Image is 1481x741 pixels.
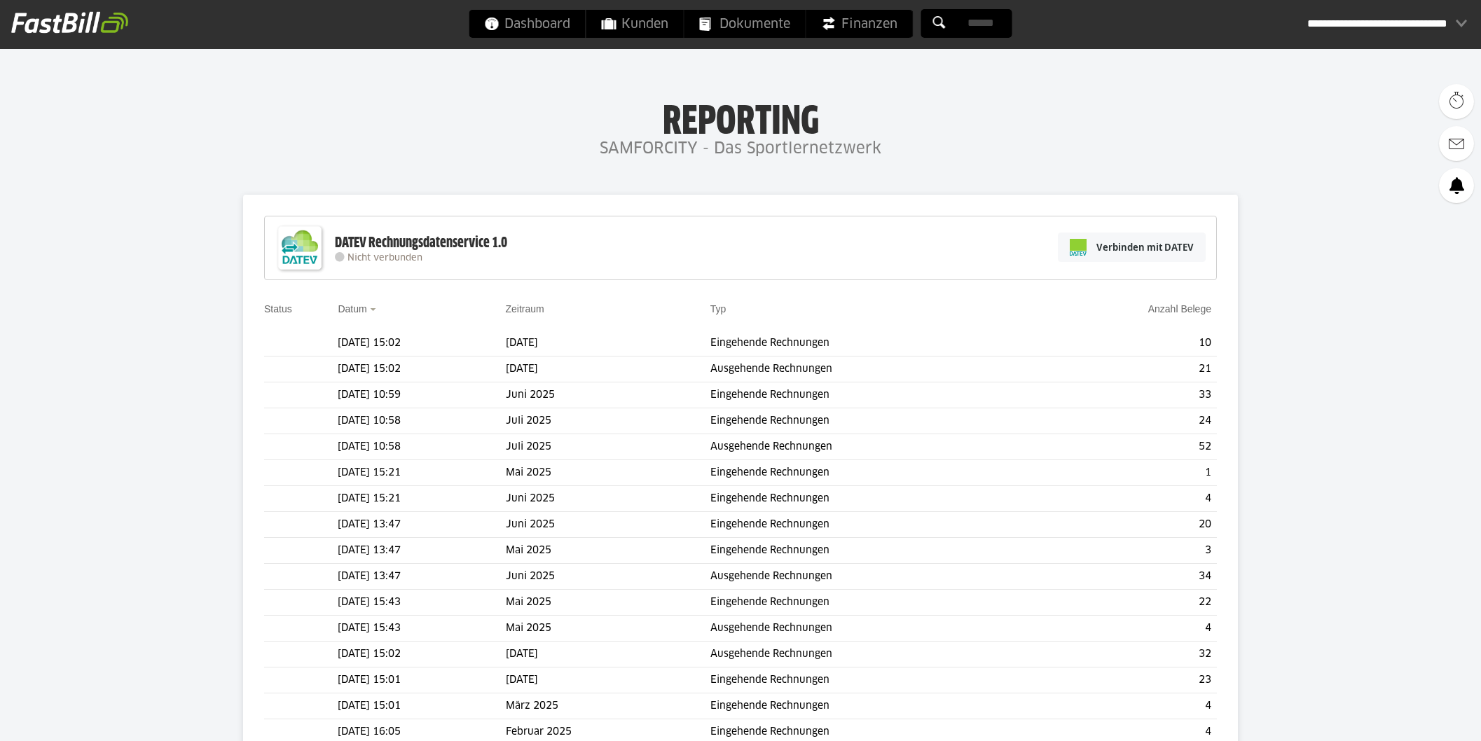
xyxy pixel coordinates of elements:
[1034,382,1217,408] td: 33
[1034,408,1217,434] td: 24
[710,693,1034,719] td: Eingehende Rechnungen
[806,10,913,38] a: Finanzen
[1034,331,1217,356] td: 10
[1034,460,1217,486] td: 1
[1034,667,1217,693] td: 23
[710,667,1034,693] td: Eingehende Rechnungen
[485,10,570,38] span: Dashboard
[506,538,710,564] td: Mai 2025
[1148,303,1211,314] a: Anzahl Belege
[506,382,710,408] td: Juni 2025
[1034,590,1217,616] td: 22
[710,486,1034,512] td: Eingehende Rechnungen
[1034,538,1217,564] td: 3
[1034,693,1217,719] td: 4
[710,642,1034,667] td: Ausgehende Rechnungen
[338,693,505,719] td: [DATE] 15:01
[506,693,710,719] td: März 2025
[1096,240,1194,254] span: Verbinden mit DATEV
[264,303,292,314] a: Status
[506,356,710,382] td: [DATE]
[335,234,507,252] div: DATEV Rechnungsdatenservice 1.0
[338,434,505,460] td: [DATE] 10:58
[710,434,1034,460] td: Ausgehende Rechnungen
[710,616,1034,642] td: Ausgehende Rechnungen
[506,590,710,616] td: Mai 2025
[506,460,710,486] td: Mai 2025
[1034,616,1217,642] td: 4
[710,356,1034,382] td: Ausgehende Rechnungen
[506,616,710,642] td: Mai 2025
[338,408,505,434] td: [DATE] 10:58
[338,564,505,590] td: [DATE] 13:47
[338,590,505,616] td: [DATE] 15:43
[338,538,505,564] td: [DATE] 13:47
[338,303,366,314] a: Datum
[710,538,1034,564] td: Eingehende Rechnungen
[822,10,897,38] span: Finanzen
[1034,356,1217,382] td: 21
[338,331,505,356] td: [DATE] 15:02
[347,254,422,263] span: Nicht verbunden
[710,512,1034,538] td: Eingehende Rechnungen
[710,564,1034,590] td: Ausgehende Rechnungen
[710,590,1034,616] td: Eingehende Rechnungen
[506,512,710,538] td: Juni 2025
[469,10,586,38] a: Dashboard
[710,408,1034,434] td: Eingehende Rechnungen
[338,642,505,667] td: [DATE] 15:02
[506,564,710,590] td: Juni 2025
[338,512,505,538] td: [DATE] 13:47
[1034,642,1217,667] td: 32
[506,667,710,693] td: [DATE]
[1373,699,1467,734] iframe: Öffnet ein Widget, in dem Sie weitere Informationen finden
[506,434,710,460] td: Juli 2025
[140,99,1341,135] h1: Reporting
[1034,512,1217,538] td: 20
[1034,564,1217,590] td: 34
[684,10,806,38] a: Dokumente
[506,486,710,512] td: Juni 2025
[506,408,710,434] td: Juli 2025
[710,303,726,314] a: Typ
[1070,239,1087,256] img: pi-datev-logo-farbig-24.svg
[338,356,505,382] td: [DATE] 15:02
[1034,434,1217,460] td: 52
[586,10,684,38] a: Kunden
[11,11,128,34] img: fastbill_logo_white.png
[338,382,505,408] td: [DATE] 10:59
[506,331,710,356] td: [DATE]
[602,10,668,38] span: Kunden
[700,10,790,38] span: Dokumente
[506,642,710,667] td: [DATE]
[710,460,1034,486] td: Eingehende Rechnungen
[338,460,505,486] td: [DATE] 15:21
[272,220,328,276] img: DATEV-Datenservice Logo
[1034,486,1217,512] td: 4
[370,308,379,311] img: sort_desc.gif
[338,667,505,693] td: [DATE] 15:01
[710,382,1034,408] td: Eingehende Rechnungen
[710,331,1034,356] td: Eingehende Rechnungen
[506,303,544,314] a: Zeitraum
[338,616,505,642] td: [DATE] 15:43
[338,486,505,512] td: [DATE] 15:21
[1058,233,1206,262] a: Verbinden mit DATEV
